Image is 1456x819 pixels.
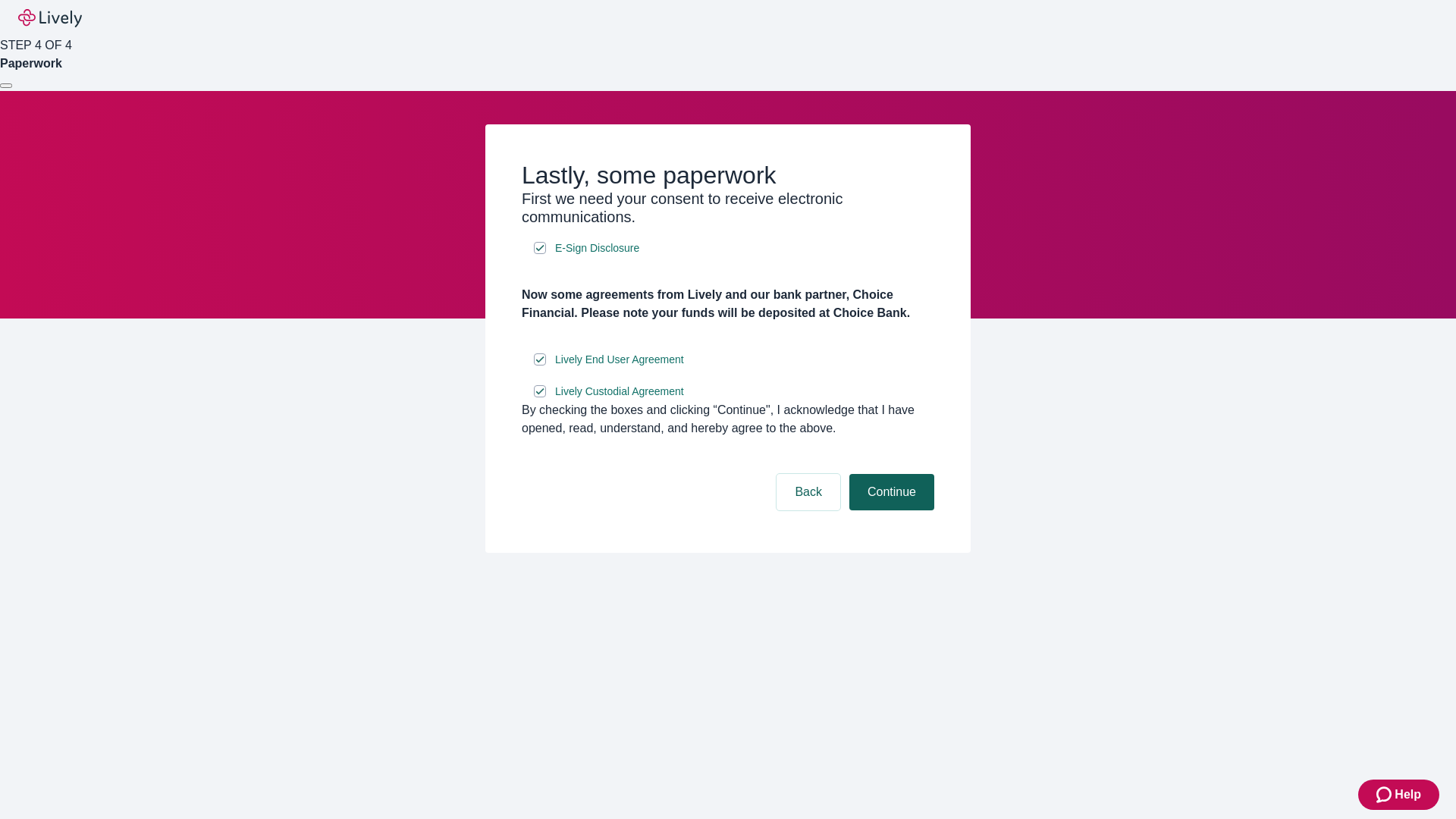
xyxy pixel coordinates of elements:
span: E-Sign Disclosure [555,240,639,256]
img: Lively [18,9,82,27]
a: e-sign disclosure document [552,382,687,401]
h2: Lastly, some paperwork [522,161,934,190]
a: e-sign disclosure document [552,239,642,258]
span: Help [1395,786,1421,804]
div: By checking the boxes and clicking “Continue", I acknowledge that I have opened, read, understand... [522,401,934,438]
button: Back [777,474,840,510]
a: e-sign disclosure document [552,350,687,369]
button: Zendesk support iconHelp [1358,780,1439,810]
h3: First we need your consent to receive electronic communications. [522,190,934,226]
button: Continue [849,474,934,510]
h4: Now some agreements from Lively and our bank partner, Choice Financial. Please note your funds wi... [522,286,934,322]
span: Lively Custodial Agreement [555,384,684,400]
svg: Zendesk support icon [1376,786,1395,804]
span: Lively End User Agreement [555,352,684,368]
